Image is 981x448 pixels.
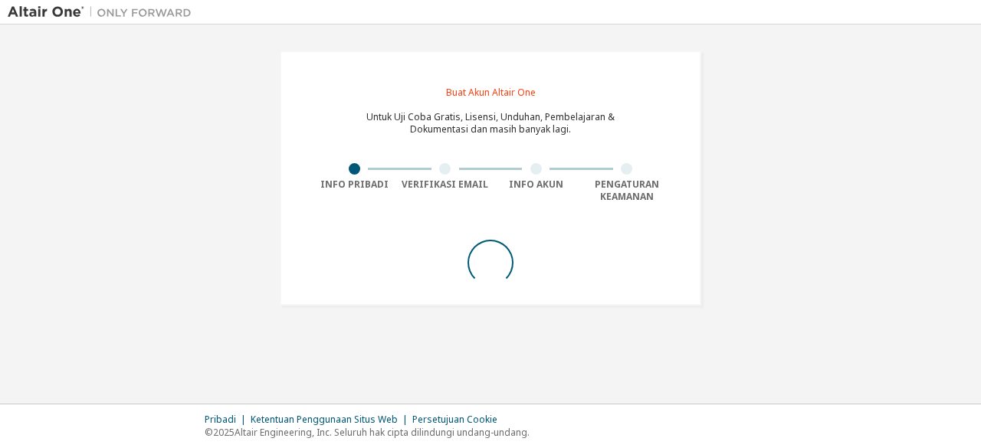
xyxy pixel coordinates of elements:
[366,110,615,123] font: Untuk Uji Coba Gratis, Lisensi, Unduhan, Pembelajaran &
[595,178,659,203] font: Pengaturan Keamanan
[205,426,213,439] font: ©
[446,86,536,99] font: Buat Akun Altair One
[251,413,398,426] font: Ketentuan Penggunaan Situs Web
[410,123,571,136] font: Dokumentasi dan masih banyak lagi.
[205,413,236,426] font: Pribadi
[320,178,389,191] font: Info Pribadi
[412,413,497,426] font: Persetujuan Cookie
[8,5,199,20] img: Altair Satu
[402,178,488,191] font: Verifikasi Email
[235,426,530,439] font: Altair Engineering, Inc. Seluruh hak cipta dilindungi undang-undang.
[509,178,563,191] font: Info Akun
[213,426,235,439] font: 2025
